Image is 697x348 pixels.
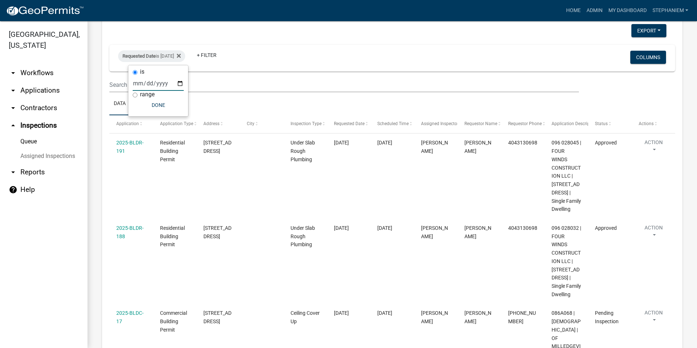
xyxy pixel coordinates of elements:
span: 404-694-8484 [508,310,536,324]
span: 1023 MILLEDGEVILLE RD [203,310,231,324]
div: [DATE] [377,224,407,232]
button: Action [639,224,669,242]
i: arrow_drop_up [9,121,17,130]
span: Under Slab Rough Plumbing [291,225,315,248]
span: Micahl Williams [464,310,491,324]
span: Commercial Building Permit [160,310,187,333]
a: StephanieM [650,4,691,18]
span: 096 028045 | FOUR WINDS CONSTRUCTION LLC | 100 HUNTERS CHASE CT | Single Family Dwelling [552,140,581,212]
span: 096 028032 | FOUR WINDS CONSTRUCTION LLC | 152 HUNTERS CHASE CT | Single Family Dwelling [552,225,581,297]
a: 2025-BLDR-188 [116,225,144,239]
label: is [140,69,144,75]
i: arrow_drop_down [9,86,17,95]
div: [DATE] [377,309,407,317]
span: City [247,121,254,126]
a: Home [563,4,584,18]
span: Requestor Name [464,121,497,126]
span: 4043130698 [508,140,537,146]
a: 2025-BLDC-17 [116,310,144,324]
span: Scheduled Time [377,121,409,126]
span: Cedrick Moreland [421,225,448,239]
datatable-header-cell: Assigned Inspector [414,115,457,133]
span: Requested Date [122,53,156,59]
span: Approved [595,225,617,231]
span: Residential Building Permit [160,140,185,162]
a: Data [109,92,130,116]
datatable-header-cell: Inspection Type [284,115,327,133]
span: Jeff Hall [464,225,491,239]
datatable-header-cell: Application Type [153,115,196,133]
span: Residential Building Permit [160,225,185,248]
button: Done [133,98,184,112]
i: arrow_drop_down [9,168,17,177]
button: Columns [630,51,666,64]
div: [DATE] [377,139,407,147]
span: Jeff Hall [464,140,491,154]
span: 09/17/2025 [334,310,349,316]
span: 09/17/2025 [334,140,349,146]
span: Application Type [160,121,193,126]
datatable-header-cell: Address [196,115,240,133]
span: Requestor Phone [508,121,542,126]
i: arrow_drop_down [9,104,17,112]
datatable-header-cell: Status [588,115,631,133]
datatable-header-cell: Application Description [545,115,588,133]
button: Export [631,24,666,37]
span: Michele Rivera [421,310,448,324]
span: Cedrick Moreland [421,140,448,154]
datatable-header-cell: Requested Date [327,115,370,133]
span: Under Slab Rough Plumbing [291,140,315,162]
span: 152 HUNTERS CHASE CT [203,225,231,239]
span: 09/17/2025 [334,225,349,231]
span: Application Description [552,121,597,126]
span: Address [203,121,219,126]
i: arrow_drop_down [9,69,17,77]
div: is [DATE] [118,50,185,62]
span: 4043130698 [508,225,537,231]
datatable-header-cell: Requestor Name [457,115,501,133]
span: 100 HUNTERS CHASE CT [203,140,231,154]
span: Status [595,121,608,126]
span: Requested Date [334,121,365,126]
button: Action [639,139,669,157]
span: Application [116,121,139,126]
a: 2025-BLDR-191 [116,140,144,154]
a: My Dashboard [606,4,650,18]
a: Admin [584,4,606,18]
datatable-header-cell: City [240,115,283,133]
span: Inspection Type [291,121,322,126]
input: Search for inspections [109,77,579,92]
span: Assigned Inspector [421,121,459,126]
i: help [9,185,17,194]
datatable-header-cell: Scheduled Time [370,115,414,133]
a: + Filter [191,49,222,62]
span: Actions [639,121,654,126]
datatable-header-cell: Requestor Phone [501,115,544,133]
span: Ceiling Cover Up [291,310,320,324]
span: Pending Inspection [595,310,619,324]
datatable-header-cell: Actions [632,115,675,133]
datatable-header-cell: Application [109,115,153,133]
span: Approved [595,140,617,146]
label: range [140,92,155,97]
button: Action [639,309,669,327]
